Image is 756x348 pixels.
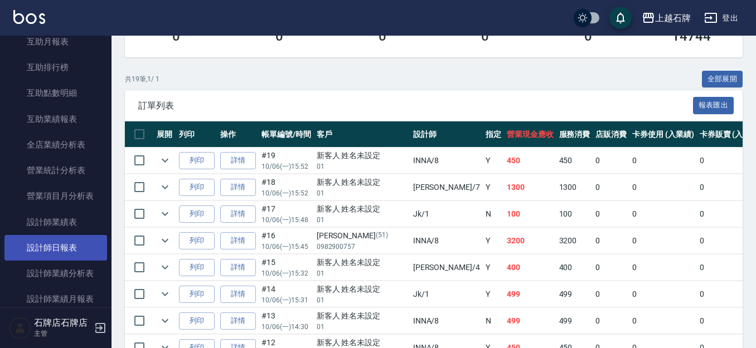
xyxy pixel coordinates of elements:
button: expand row [157,179,173,195]
td: 450 [556,148,593,174]
p: 共 19 筆, 1 / 1 [125,74,159,84]
td: 400 [504,254,556,281]
p: 01 [317,215,408,225]
td: #13 [259,308,314,334]
img: Logo [13,10,45,24]
a: 詳情 [220,179,256,196]
p: 01 [317,322,408,332]
div: [PERSON_NAME] [317,230,408,242]
div: 新客人 姓名未設定 [317,150,408,161]
td: 1300 [504,174,556,200]
h3: 14744 [672,28,711,44]
a: 設計師業績表 [4,209,107,235]
button: expand row [157,286,173,302]
p: 主管 [34,329,91,339]
td: 450 [504,148,556,174]
button: expand row [157,312,173,329]
td: 0 [593,308,629,334]
h5: 石牌店石牌店 [34,317,91,329]
p: 01 [317,188,408,198]
td: 0 [593,281,629,307]
p: 01 [317,295,408,305]
th: 列印 [176,121,217,148]
td: 0 [629,254,697,281]
p: 10/06 (一) 15:31 [261,295,311,305]
div: 新客人 姓名未設定 [317,283,408,295]
button: 列印 [179,232,215,249]
div: 新客人 姓名未設定 [317,203,408,215]
th: 設計師 [410,121,483,148]
h3: 0 [584,28,592,44]
div: 上越石牌 [655,11,691,25]
a: 詳情 [220,152,256,169]
td: [PERSON_NAME] /7 [410,174,483,200]
td: 400 [556,254,593,281]
button: 全部展開 [702,71,743,88]
button: 列印 [179,259,215,276]
td: Y [483,174,504,200]
td: 0 [593,201,629,227]
td: #16 [259,228,314,254]
a: 詳情 [220,259,256,276]
button: 列印 [179,152,215,169]
button: 列印 [179,286,215,303]
button: expand row [157,205,173,222]
td: 0 [593,228,629,254]
div: 新客人 姓名未設定 [317,177,408,188]
th: 營業現金應收 [504,121,556,148]
td: 499 [504,308,556,334]
a: 全店業績分析表 [4,132,107,158]
p: 10/06 (一) 14:30 [261,322,311,332]
a: 互助排行榜 [4,55,107,80]
p: 10/06 (一) 15:52 [261,161,311,171]
a: 詳情 [220,312,256,330]
td: 0 [593,254,629,281]
a: 互助業績報表 [4,106,107,132]
td: #15 [259,254,314,281]
a: 詳情 [220,205,256,223]
td: 0 [629,174,697,200]
td: #19 [259,148,314,174]
p: 10/06 (一) 15:45 [261,242,311,252]
div: 新客人 姓名未設定 [317,257,408,268]
p: 10/06 (一) 15:32 [261,268,311,278]
td: 0 [629,148,697,174]
a: 詳情 [220,232,256,249]
button: 報表匯出 [693,97,734,114]
td: 0 [629,281,697,307]
p: 0982900757 [317,242,408,252]
button: 登出 [700,8,743,28]
td: 100 [504,201,556,227]
td: Jk /1 [410,201,483,227]
td: INNA /8 [410,228,483,254]
td: 0 [629,201,697,227]
button: 列印 [179,205,215,223]
td: #14 [259,281,314,307]
td: 499 [556,308,593,334]
h3: 0 [275,28,283,44]
p: 10/06 (一) 15:48 [261,215,311,225]
td: N [483,201,504,227]
img: Person [9,317,31,339]
td: Y [483,281,504,307]
td: 0 [593,174,629,200]
td: 100 [556,201,593,227]
button: expand row [157,152,173,169]
th: 店販消費 [593,121,629,148]
h3: 0 [379,28,386,44]
td: #18 [259,174,314,200]
p: (51) [376,230,388,242]
td: INNA /8 [410,148,483,174]
th: 展開 [154,121,176,148]
td: 3200 [504,228,556,254]
td: [PERSON_NAME] /4 [410,254,483,281]
a: 設計師業績月報表 [4,286,107,312]
th: 卡券使用 (入業績) [629,121,697,148]
a: 互助月報表 [4,29,107,55]
p: 10/06 (一) 15:52 [261,188,311,198]
td: 1300 [556,174,593,200]
button: 上越石牌 [637,7,695,30]
td: N [483,308,504,334]
td: Y [483,148,504,174]
button: save [609,7,632,29]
